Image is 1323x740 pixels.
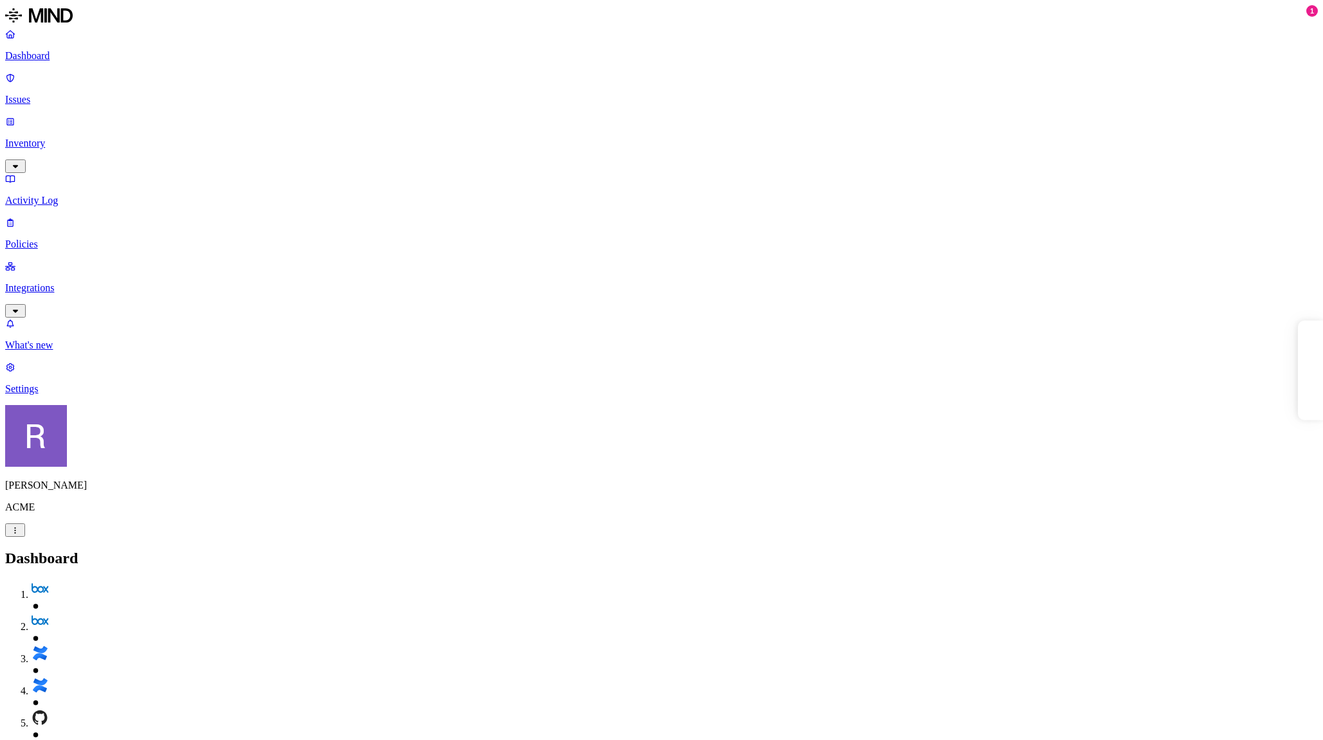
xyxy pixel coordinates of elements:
[5,116,1318,171] a: Inventory
[5,361,1318,395] a: Settings
[5,217,1318,250] a: Policies
[5,383,1318,395] p: Settings
[5,405,67,467] img: Rich Thompson
[5,501,1318,513] p: ACME
[5,339,1318,351] p: What's new
[5,239,1318,250] p: Policies
[5,50,1318,62] p: Dashboard
[5,5,73,26] img: MIND
[5,138,1318,149] p: Inventory
[31,708,49,726] img: github.svg
[31,644,49,662] img: confluence.svg
[5,550,1318,567] h2: Dashboard
[5,195,1318,206] p: Activity Log
[5,173,1318,206] a: Activity Log
[5,282,1318,294] p: Integrations
[5,5,1318,28] a: MIND
[5,94,1318,105] p: Issues
[31,580,49,598] img: box.svg
[31,612,49,630] img: box.svg
[5,28,1318,62] a: Dashboard
[5,318,1318,351] a: What's new
[5,72,1318,105] a: Issues
[5,260,1318,316] a: Integrations
[1306,5,1318,17] div: 1
[31,676,49,694] img: confluence.svg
